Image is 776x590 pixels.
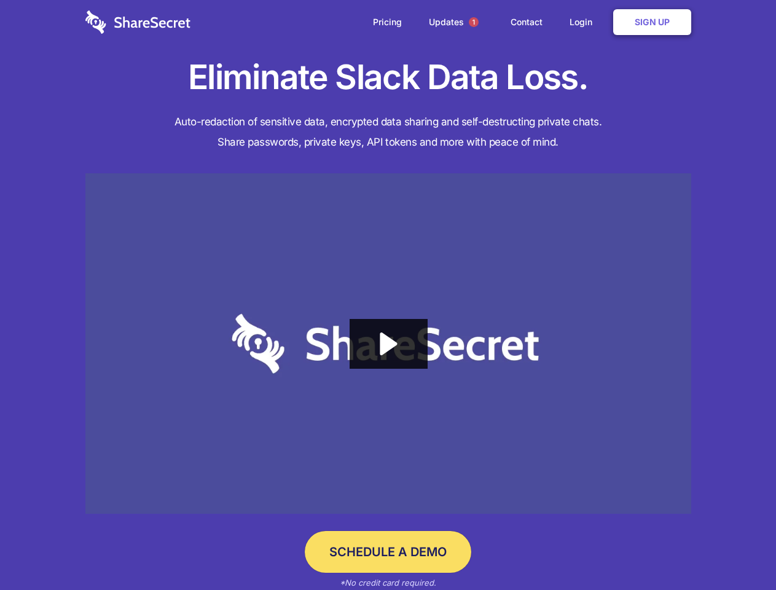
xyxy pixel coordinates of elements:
[85,112,691,152] h4: Auto-redaction of sensitive data, encrypted data sharing and self-destructing private chats. Shar...
[557,3,611,41] a: Login
[85,55,691,100] h1: Eliminate Slack Data Loss.
[85,10,190,34] img: logo-wordmark-white-trans-d4663122ce5f474addd5e946df7df03e33cb6a1c49d2221995e7729f52c070b2.svg
[85,173,691,514] a: Wistia video thumbnail
[715,529,761,575] iframe: Drift Widget Chat Controller
[340,578,436,588] em: *No credit card required.
[469,17,479,27] span: 1
[613,9,691,35] a: Sign Up
[361,3,414,41] a: Pricing
[305,531,471,573] a: Schedule a Demo
[498,3,555,41] a: Contact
